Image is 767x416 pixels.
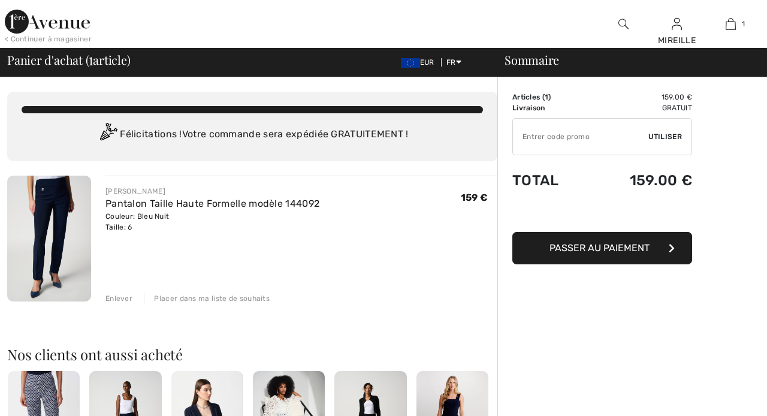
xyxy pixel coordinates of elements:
[105,211,319,233] div: Couleur: Bleu Nuit Taille: 6
[401,58,420,68] img: Euro
[512,103,589,113] td: Livraison
[22,123,483,147] div: Félicitations ! Votre commande sera expédiée GRATUITEMENT !
[105,293,132,304] div: Enlever
[545,93,548,101] span: 1
[549,242,650,254] span: Passer au paiement
[96,123,120,147] img: Congratulation2.svg
[105,186,319,197] div: [PERSON_NAME]
[589,92,692,103] td: 159.00 €
[651,34,703,47] div: MIREILLE
[512,160,589,201] td: Total
[105,198,319,209] a: Pantalon Taille Haute Formelle modèle 144092
[5,34,92,44] div: < Continuer à magasiner
[618,17,629,31] img: recherche
[704,17,757,31] a: 1
[726,17,736,31] img: Mon panier
[401,58,439,67] span: EUR
[672,18,682,29] a: Se connecter
[7,54,131,66] span: Panier d'achat ( article)
[512,92,589,103] td: Articles ( )
[7,176,91,302] img: Pantalon Taille Haute Formelle modèle 144092
[513,119,648,155] input: Code promo
[672,17,682,31] img: Mes infos
[144,293,270,304] div: Placer dans ma liste de souhaits
[446,58,461,67] span: FR
[490,54,760,66] div: Sommaire
[742,19,745,29] span: 1
[589,160,692,201] td: 159.00 €
[589,103,692,113] td: Gratuit
[512,232,692,264] button: Passer au paiement
[5,10,90,34] img: 1ère Avenue
[89,51,93,67] span: 1
[7,347,497,361] h2: Nos clients ont aussi acheté
[461,192,488,203] span: 159 €
[648,131,682,142] span: Utiliser
[512,201,692,228] iframe: PayPal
